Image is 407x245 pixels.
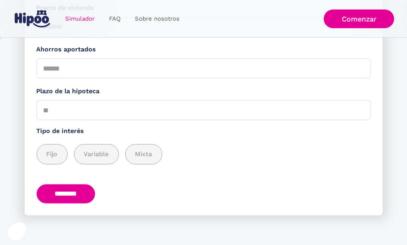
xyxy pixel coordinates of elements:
label: Ahorros aportados [37,45,371,55]
a: Simulador [58,11,102,27]
label: Plazo de la hipoteca [37,86,371,96]
span: Variable [84,149,109,159]
span: Mixta [135,149,152,159]
div: add_description_here [37,144,371,165]
a: Comenzar [324,10,394,28]
span: Fijo [47,149,58,159]
a: home [13,7,52,31]
label: Tipo de interés [37,126,371,136]
a: Sobre nosotros [128,11,187,27]
a: FAQ [102,11,128,27]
